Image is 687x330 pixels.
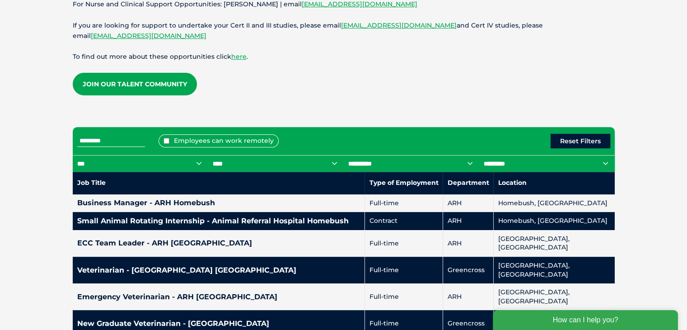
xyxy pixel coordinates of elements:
[73,20,615,41] p: If you are looking for support to undertake your Cert II and III studies, please email and Cert I...
[341,21,457,29] a: [EMAIL_ADDRESS][DOMAIN_NAME]
[73,52,615,62] p: To find out more about these opportunities click .
[91,32,206,40] a: [EMAIL_ADDRESS][DOMAIN_NAME]
[159,134,279,147] label: Employees can work remotely
[365,283,443,310] td: Full-time
[443,283,493,310] td: ARH
[231,52,247,61] a: here
[365,257,443,283] td: Full-time
[365,194,443,212] td: Full-time
[493,194,614,212] td: Homebush, [GEOGRAPHIC_DATA]
[77,267,360,274] h4: Veterinarian - [GEOGRAPHIC_DATA] [GEOGRAPHIC_DATA]
[77,320,360,327] h4: New Graduate Veterinarian - [GEOGRAPHIC_DATA]
[369,179,438,187] nobr: Type of Employment
[493,230,614,257] td: [GEOGRAPHIC_DATA], [GEOGRAPHIC_DATA]
[443,257,493,283] td: Greencross
[447,179,489,187] nobr: Department
[493,257,614,283] td: [GEOGRAPHIC_DATA], [GEOGRAPHIC_DATA]
[443,230,493,257] td: ARH
[551,134,610,148] button: Reset Filters
[443,212,493,230] td: ARH
[443,194,493,212] td: ARH
[77,199,360,207] h4: Business Manager - ARH Homebush
[365,212,443,230] td: Contract
[493,212,614,230] td: Homebush, [GEOGRAPHIC_DATA]
[73,73,197,95] a: Join our Talent Community
[164,138,169,144] input: Employees can work remotely
[77,179,106,187] nobr: Job Title
[493,283,614,310] td: [GEOGRAPHIC_DATA], [GEOGRAPHIC_DATA]
[77,217,360,225] h4: Small Animal Rotating Internship - Animal Referral Hospital Homebush
[498,179,526,187] nobr: Location
[77,240,360,247] h4: ECC Team Leader - ARH [GEOGRAPHIC_DATA]
[5,5,191,25] div: How can I help you?
[77,293,360,301] h4: Emergency Veterinarian - ARH [GEOGRAPHIC_DATA]
[365,230,443,257] td: Full-time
